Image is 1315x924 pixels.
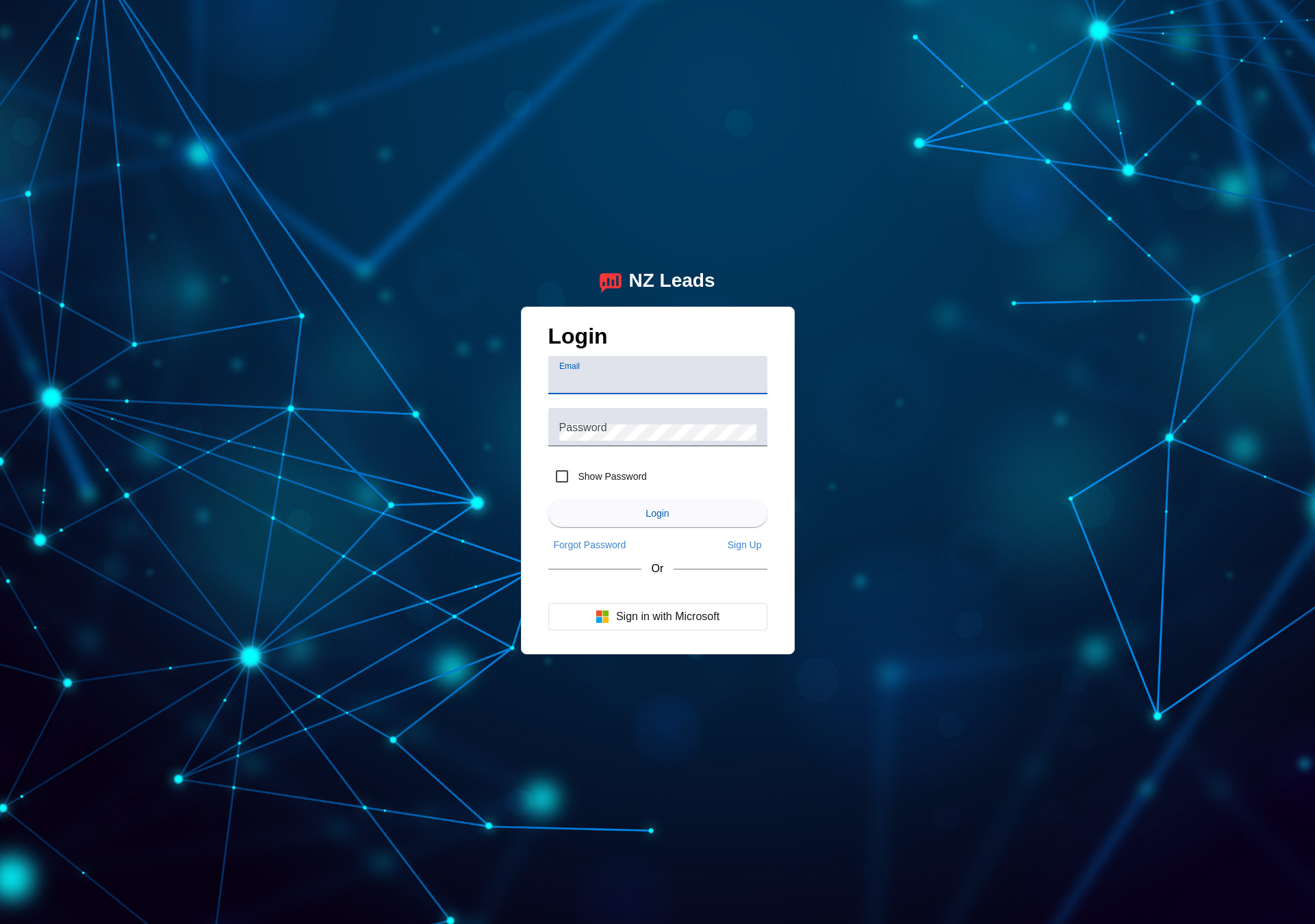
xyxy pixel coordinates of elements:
img: logo [600,270,622,293]
a: logoNZ Leads [600,270,715,293]
span: Login [646,508,669,519]
mat-label: Password [559,422,607,433]
div: NZ Leads [628,270,715,293]
span: Sign Up [728,539,762,550]
span: Or [652,563,664,575]
h1: Login [548,324,767,356]
img: Microsoft logo [596,610,609,624]
span: Forgot Password [554,539,626,550]
button: Sign in with Microsoft [548,603,767,630]
button: Login [548,500,767,527]
label: Show Password [576,470,647,483]
mat-label: Email [559,362,580,371]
